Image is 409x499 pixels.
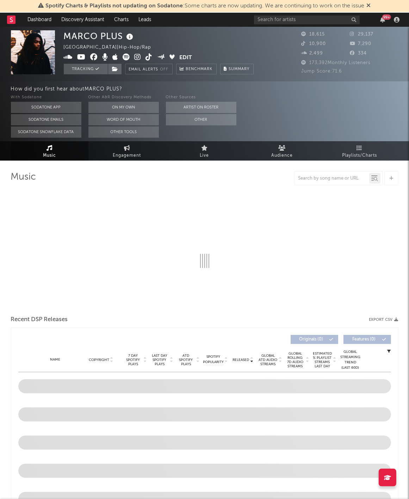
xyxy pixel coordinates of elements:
[382,14,391,20] div: 99 +
[340,349,361,370] div: Global Streaming Trend (Last 60D)
[295,176,369,181] input: Search by song name or URL
[160,68,169,71] em: Off
[203,354,224,365] span: Spotify Popularity
[56,13,109,27] a: Discovery Assistant
[200,151,209,160] span: Live
[350,51,367,56] span: 334
[350,32,373,37] span: 29,137
[64,30,135,42] div: MARCO PLUS
[134,13,156,27] a: Leads
[88,141,166,161] a: Engagement
[64,64,108,74] button: Tracking
[88,114,159,125] button: Word Of Mouth
[23,13,56,27] a: Dashboard
[32,357,79,362] div: Name
[350,42,371,46] span: 7,290
[125,64,173,74] button: Email AlertsOff
[291,335,338,344] button: Originals(0)
[176,64,217,74] a: Benchmark
[166,141,243,161] a: Live
[43,151,56,160] span: Music
[369,318,398,322] button: Export CSV
[124,354,143,366] span: 7 Day Spotify Plays
[109,13,134,27] a: Charts
[271,151,293,160] span: Audience
[367,3,371,9] span: Dismiss
[177,354,196,366] span: ATD Spotify Plays
[11,93,81,102] div: With Sodatone
[46,3,183,9] span: Spotify Charts & Playlists not updating on Sodatone
[342,151,377,160] span: Playlists/Charts
[313,351,332,368] span: Estimated % Playlist Streams Last Day
[11,126,81,138] button: Sodatone Snowflake Data
[166,114,236,125] button: Other
[113,151,141,160] span: Engagement
[302,42,326,46] span: 10,900
[179,54,192,62] button: Edit
[302,69,342,74] span: Jump Score: 71.6
[259,354,278,366] span: Global ATD Audio Streams
[11,102,81,113] button: Sodatone App
[88,126,159,138] button: Other Tools
[343,335,391,344] button: Features(0)
[302,51,323,56] span: 2,499
[243,141,321,161] a: Audience
[88,102,159,113] button: On My Own
[11,114,81,125] button: Sodatone Emails
[380,17,385,23] button: 99+
[220,64,254,74] button: Summary
[11,141,88,161] a: Music
[286,351,305,368] span: Global Rolling 7D Audio Streams
[229,67,250,71] span: Summary
[46,3,365,9] span: : Some charts are now updating. We are continuing to work on the issue
[321,141,398,161] a: Playlists/Charts
[64,43,160,52] div: [GEOGRAPHIC_DATA] | Hip-Hop/Rap
[295,337,328,342] span: Originals ( 0 )
[302,61,371,65] span: 173,392 Monthly Listeners
[233,358,249,362] span: Released
[166,102,236,113] button: Artist on Roster
[254,15,360,24] input: Search for artists
[89,358,109,362] span: Copyright
[150,354,169,366] span: Last Day Spotify Plays
[11,316,68,324] span: Recent DSP Releases
[186,65,213,74] span: Benchmark
[348,337,380,342] span: Features ( 0 )
[302,32,325,37] span: 18,615
[88,93,159,102] div: Other A&R Discovery Methods
[166,93,236,102] div: Other Sources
